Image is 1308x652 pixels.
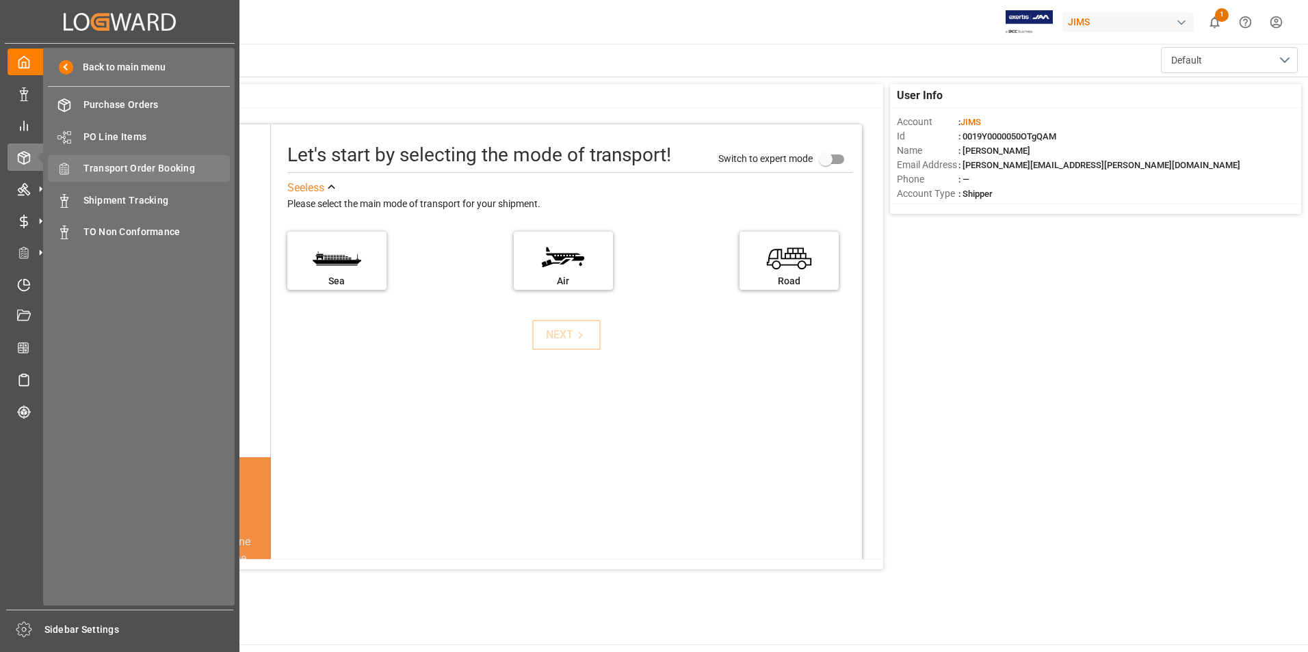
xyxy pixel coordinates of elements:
[958,174,969,185] span: : —
[1230,7,1261,38] button: Help Center
[83,130,231,144] span: PO Line Items
[294,274,380,288] div: Sea
[958,131,1056,141] span: : 0019Y0000050OTgQAM
[287,141,671,169] div: Let's start by selecting the mode of transport!
[1062,9,1199,35] button: JIMS
[8,271,232,297] a: Timeslot Management V2
[718,152,813,163] span: Switch to expert mode
[8,366,232,393] a: Sailing Schedules
[8,398,232,424] a: Tracking Shipment
[83,161,231,176] span: Transport Order Booking
[8,80,232,107] a: Data Management
[958,160,1240,170] span: : [PERSON_NAME][EMAIL_ADDRESS][PERSON_NAME][DOMAIN_NAME]
[958,117,981,127] span: :
[897,144,958,158] span: Name
[287,180,324,196] div: See less
[897,172,958,187] span: Phone
[746,274,832,288] div: Road
[8,303,232,329] a: Document Management
[1062,12,1194,32] div: JIMS
[48,219,230,245] a: TO Non Conformance
[8,334,232,361] a: CO2 Calculator
[958,146,1030,156] span: : [PERSON_NAME]
[1006,10,1053,34] img: Exertis%20JAM%20-%20Email%20Logo.jpg_1722504956.jpg
[83,225,231,239] span: TO Non Conformance
[897,115,958,129] span: Account
[73,60,166,74] span: Back to main menu
[960,117,981,127] span: JIMS
[8,49,232,75] a: My Cockpit
[897,129,958,144] span: Id
[532,320,601,350] button: NEXT
[897,87,943,104] span: User Info
[546,327,588,343] div: NEXT
[521,274,606,288] div: Air
[1161,47,1298,73] button: open menu
[48,123,230,150] a: PO Line Items
[1215,8,1229,22] span: 1
[83,193,231,208] span: Shipment Tracking
[1199,7,1230,38] button: show 1 new notifications
[897,158,958,172] span: Email Address
[48,187,230,213] a: Shipment Tracking
[44,623,234,637] span: Sidebar Settings
[48,92,230,118] a: Purchase Orders
[83,98,231,112] span: Purchase Orders
[897,187,958,201] span: Account Type
[8,112,232,139] a: My Reports
[287,196,852,213] div: Please select the main mode of transport for your shipment.
[48,155,230,182] a: Transport Order Booking
[252,534,271,649] button: next slide / item
[1171,53,1202,68] span: Default
[958,189,993,199] span: : Shipper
